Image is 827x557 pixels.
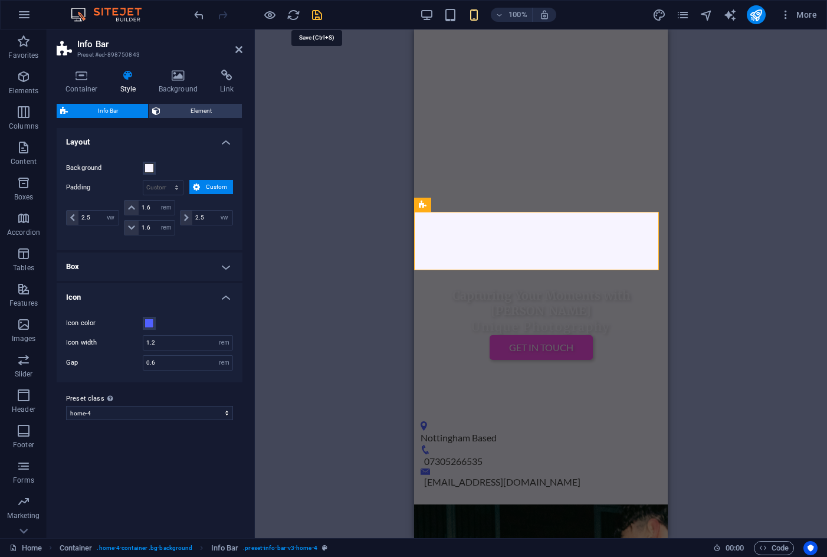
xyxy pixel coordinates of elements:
[57,253,242,281] h4: Box
[6,402,83,414] span: Nottingham Based
[723,8,737,22] button: text_generator
[759,541,789,555] span: Code
[7,228,40,237] p: Accordion
[60,541,327,555] nav: breadcrumb
[723,8,737,22] i: AI Writer
[652,8,666,22] i: Design (Ctrl+Alt+Y)
[8,51,38,60] p: Favorites
[262,8,277,22] button: Click here to leave preview mode and continue editing
[803,541,818,555] button: Usercentrics
[211,541,239,555] span: Click to select. Double-click to edit
[10,447,166,458] a: [EMAIL_ADDRESS][DOMAIN_NAME]
[12,334,36,343] p: Images
[14,192,34,202] p: Boxes
[652,8,667,22] button: design
[734,543,736,552] span: :
[7,511,40,520] p: Marketing
[11,157,37,166] p: Content
[491,8,533,22] button: 100%
[192,8,206,22] i: Undo: icon-size ((1.2rem, null, 1rem) -> (1.2rem, null, null)) (Ctrl+Z)
[539,9,550,20] i: On resize automatically adjust zoom level to fit chosen device.
[9,541,42,555] a: Click to cancel selection. Double-click to open Pages
[60,541,93,555] span: Click to select. Double-click to edit
[189,180,233,194] button: Custom
[286,8,300,22] button: reload
[71,104,145,118] span: Info Bar
[9,299,38,308] p: Features
[57,104,148,118] button: Info Bar
[66,359,143,366] label: Gap
[775,5,822,24] button: More
[754,541,794,555] button: Code
[747,5,766,24] button: publish
[57,70,111,94] h4: Container
[66,339,143,346] label: Icon width
[68,8,156,22] img: Editor Logo
[57,283,242,304] h4: Icon
[9,122,38,131] p: Columns
[149,104,242,118] button: Element
[97,541,192,555] span: . home-4-container .bg-background
[700,8,713,22] i: Navigator
[726,541,744,555] span: 00 00
[310,8,324,22] button: save
[676,8,690,22] button: pages
[243,541,317,555] span: . preset-info-bar-v3-home-4
[192,8,206,22] button: undo
[15,369,33,379] p: Slider
[780,9,817,21] span: More
[211,70,242,94] h4: Link
[66,161,143,175] label: Background
[66,392,233,406] label: Preset class
[66,316,143,330] label: Icon color
[204,180,229,194] span: Custom
[12,405,35,414] p: Header
[13,263,34,273] p: Tables
[508,8,527,22] h6: 100%
[150,70,212,94] h4: Background
[322,545,327,551] i: This element is a customizable preset
[713,541,744,555] h6: Session time
[13,476,34,485] p: Forms
[9,86,39,96] p: Elements
[111,70,150,94] h4: Style
[164,104,238,118] span: Element
[700,8,714,22] button: navigator
[77,50,219,60] h3: Preset #ed-898750843
[749,8,763,22] i: Publish
[57,128,242,149] h4: Layout
[66,181,143,195] label: Padding
[676,8,690,22] i: Pages (Ctrl+Alt+S)
[13,440,34,450] p: Footer
[77,39,242,50] h2: Info Bar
